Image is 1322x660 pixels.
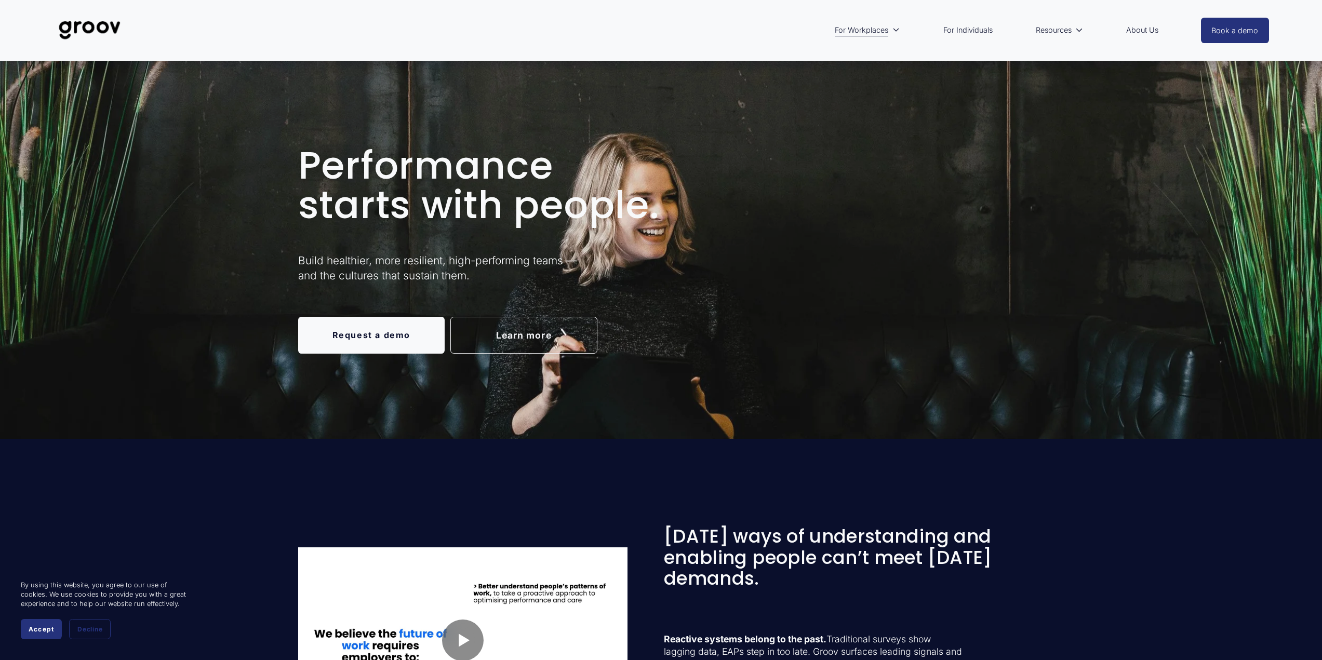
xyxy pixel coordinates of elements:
strong: Reactive systems belong to the past. [664,634,826,644]
p: By using this website, you agree to our use of cookies. We use cookies to provide you with a grea... [21,581,187,609]
section: Cookie banner [10,570,197,650]
img: Groov | Unlock Human Potential at Work and in Life [53,13,126,47]
a: Book a demo [1201,18,1270,43]
p: Build healthier, more resilient, high-performing teams — and the cultures that sustain them. [298,253,628,283]
span: Decline [77,625,102,633]
span: Resources [1036,23,1072,37]
a: folder dropdown [830,18,905,42]
span: For Workplaces [835,23,888,37]
h1: Performance starts with people. [298,146,811,224]
a: folder dropdown [1031,18,1088,42]
a: Learn more [450,317,597,354]
button: Accept [21,619,62,639]
a: For Individuals [938,18,998,42]
h3: [DATE] ways of understanding and enabling people can’t meet [DATE] demands. [664,526,1024,589]
a: Request a demo [298,317,445,354]
span: Accept [29,625,54,633]
button: Decline [69,619,111,639]
a: About Us [1121,18,1164,42]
